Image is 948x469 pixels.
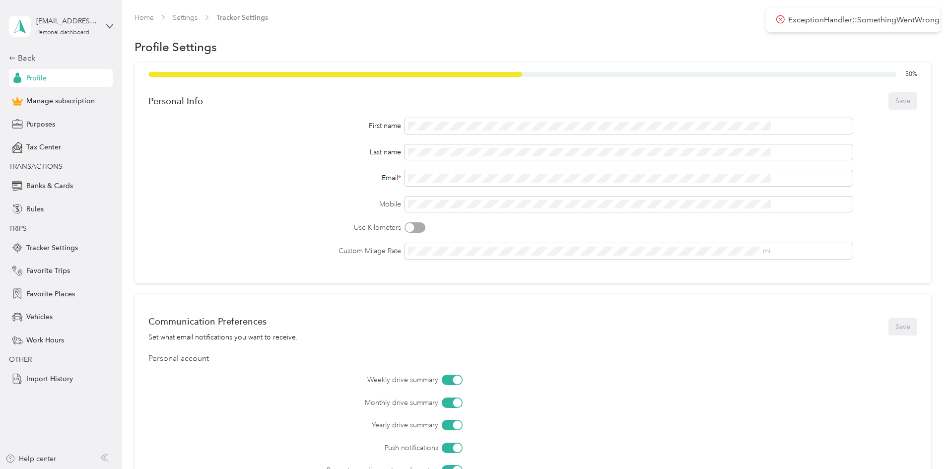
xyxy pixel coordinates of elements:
[5,454,56,464] button: Help center
[36,30,89,36] div: Personal dashboard
[204,375,438,385] label: Weekly drive summary
[892,413,948,469] iframe: Everlance-gr Chat Button Frame
[26,181,73,191] span: Banks & Cards
[148,222,401,233] label: Use Kilometers
[26,204,44,214] span: Rules
[26,96,95,106] span: Manage subscription
[788,14,941,26] p: ExceptionHandler::SomethingWentWrong
[148,199,401,209] label: Mobile
[26,289,75,299] span: Favorite Places
[204,443,438,453] label: Push notifications
[135,13,154,22] a: Home
[26,119,55,130] span: Purposes
[148,147,401,157] div: Last name
[26,335,64,345] span: Work Hours
[36,16,98,26] div: [EMAIL_ADDRESS][DOMAIN_NAME]
[26,312,53,322] span: Vehicles
[9,224,27,233] span: TRIPS
[148,246,401,256] label: Custom Milage Rate
[9,52,108,64] div: Back
[763,247,770,255] span: mi
[26,73,47,83] span: Profile
[26,374,73,384] span: Import History
[9,162,63,171] span: TRANSACTIONS
[26,266,70,276] span: Favorite Trips
[216,12,268,23] span: Tracker Settings
[148,353,917,365] div: Personal account
[26,142,61,152] span: Tax Center
[26,243,78,253] span: Tracker Settings
[9,355,32,364] span: OTHER
[135,42,217,52] h1: Profile Settings
[148,96,203,106] div: Personal Info
[204,398,438,408] label: Monthly drive summary
[148,121,401,131] div: First name
[148,173,401,183] div: Email
[148,316,298,327] div: Communication Preferences
[173,13,198,22] a: Settings
[148,332,298,342] div: Set what email notifications you want to receive.
[204,420,438,430] label: Yearly drive summary
[905,70,917,79] span: 50 %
